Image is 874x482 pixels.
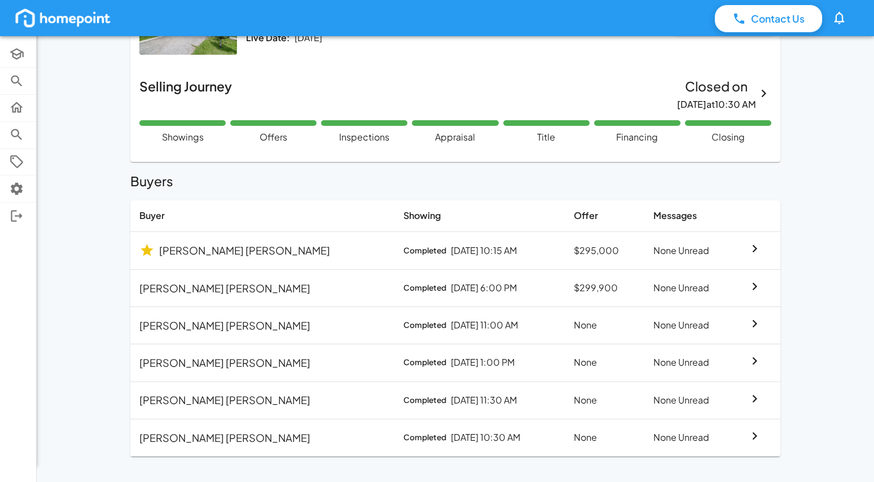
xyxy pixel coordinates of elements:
[339,130,389,144] p: Inspections
[139,281,310,296] p: [PERSON_NAME] [PERSON_NAME]
[565,269,644,306] td: $299,900
[537,130,555,144] p: Title
[616,130,658,144] p: Financing
[139,209,385,222] p: Buyer
[246,32,290,45] p: Live Date:
[130,171,780,192] h6: Buyers
[403,431,446,444] span: Completed
[644,306,738,344] td: None Unread
[653,209,729,222] p: Messages
[644,269,738,306] td: None Unread
[260,130,287,144] p: Offers
[574,209,635,222] p: Offer
[565,344,644,382] td: None
[644,382,738,419] td: None Unread
[712,130,745,144] p: Closing
[451,319,518,332] p: [DATE] 11:00 AM
[14,7,112,29] img: homepoint_logo_white.png
[503,120,590,144] div: Title company details are complete. We can proceed with the next steps.
[685,76,748,97] h6: Closed on
[565,232,644,269] td: $295,000
[644,232,738,269] td: None Unread
[403,209,556,222] p: Showing
[565,306,644,344] td: None
[139,76,232,111] h6: Selling Journey
[644,419,738,456] td: None Unread
[451,282,517,295] p: [DATE] 6:00 PM
[403,356,446,369] span: Completed
[685,120,771,144] div: Congratulations! The sale has closed and funds have been transferred.
[565,419,644,456] td: None
[435,130,475,144] p: Appraisal
[403,394,446,407] span: Completed
[412,120,498,144] div: Appraisal is complete. The results have been sent to the buyer's lender.
[751,11,805,26] p: Contact Us
[565,382,644,419] td: None
[451,431,520,444] p: [DATE] 10:30 AM
[403,319,446,332] span: Completed
[162,130,204,144] p: Showings
[451,244,517,257] p: [DATE] 10:15 AM
[403,282,446,295] span: Completed
[594,120,680,144] div: Buyer's financing is approved! We're clear to move toward closing.
[139,120,226,144] div: You have an accepted offer and showings are complete.
[295,32,322,45] p: [DATE]
[139,318,310,333] p: [PERSON_NAME] [PERSON_NAME]
[139,430,310,445] p: [PERSON_NAME] [PERSON_NAME]
[139,355,310,370] p: [PERSON_NAME] [PERSON_NAME]
[677,97,756,111] h6: [DATE] at 10:30 AM
[321,120,407,144] div: Inspections are complete. Congratulations!
[230,120,317,144] div: You've accepted an offer! We'll now proceed with the buyer's due diligence steps.
[451,356,515,369] p: [DATE] 1:00 PM
[159,243,330,258] p: [PERSON_NAME] [PERSON_NAME]
[451,394,517,407] p: [DATE] 11:30 AM
[403,244,446,257] span: Completed
[644,344,738,382] td: None Unread
[139,392,310,407] p: [PERSON_NAME] [PERSON_NAME]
